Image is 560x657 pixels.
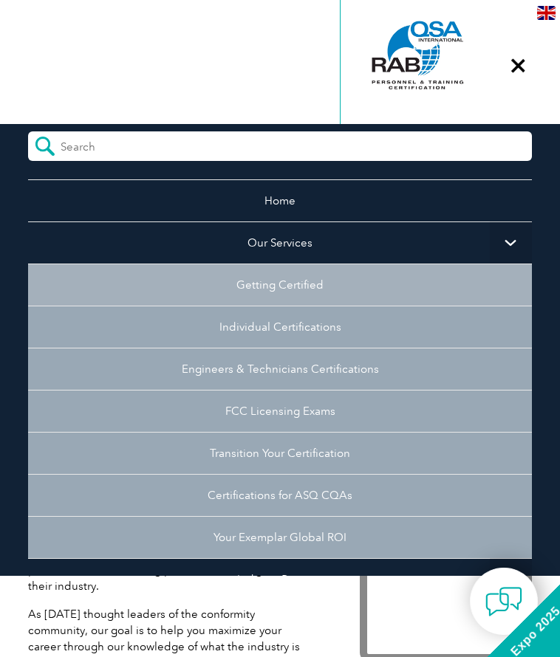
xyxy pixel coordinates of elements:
a: Our Services [28,221,532,264]
a: Certifications for ASQ CQAs [28,474,532,516]
a: Individual Certifications [28,306,532,348]
a: Home [28,179,532,221]
a: Industry Partners [28,558,532,600]
input: Search [61,131,192,154]
img: en [537,6,556,20]
input: Submit [28,131,61,161]
a: Your Exemplar Global ROI [28,516,532,558]
a: Getting Certified [28,264,532,306]
a: Transition Your Certification [28,432,532,474]
a: Engineers & Technicians Certifications [28,348,532,390]
img: contact-chat.png [485,583,522,620]
a: FCC Licensing Exams [28,390,532,432]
